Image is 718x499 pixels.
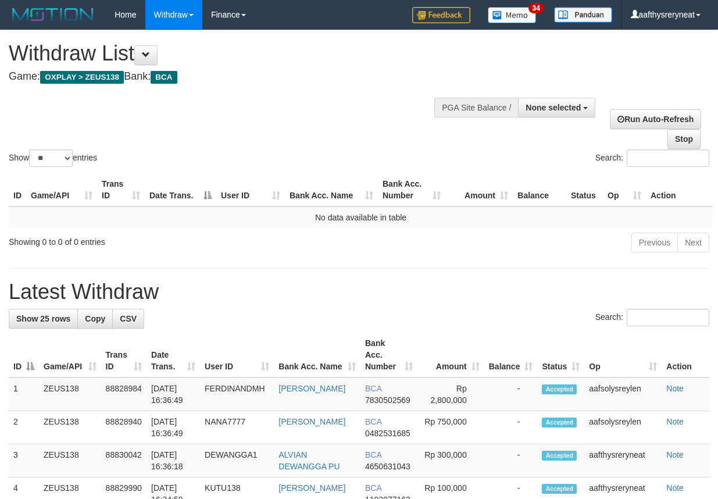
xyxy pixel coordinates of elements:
span: Copy 4650631043 to clipboard [365,462,410,471]
td: ZEUS138 [39,411,101,444]
th: Amount: activate to sort column ascending [417,333,484,377]
td: [DATE] 16:36:49 [147,411,200,444]
td: aafsolysreylen [584,411,662,444]
td: 2 [9,411,39,444]
span: CSV [120,314,137,323]
td: aafthysreryneat [584,444,662,477]
a: Show 25 rows [9,309,78,329]
td: [DATE] 16:36:18 [147,444,200,477]
span: Accepted [542,384,577,394]
td: 88828984 [101,377,147,411]
th: Game/API: activate to sort column ascending [39,333,101,377]
img: panduan.png [554,7,612,23]
a: Previous [631,233,678,252]
label: Show entries [9,149,97,167]
a: Note [666,483,684,493]
span: BCA [365,483,381,493]
span: Show 25 rows [16,314,70,323]
span: Accepted [542,451,577,461]
div: PGA Site Balance / [434,98,518,117]
a: Note [666,450,684,459]
div: Showing 0 to 0 of 0 entries [9,231,291,248]
th: Amount: activate to sort column ascending [445,173,513,206]
input: Search: [627,309,709,326]
td: NANA7777 [200,411,274,444]
th: Bank Acc. Name: activate to sort column ascending [274,333,360,377]
th: Date Trans.: activate to sort column descending [145,173,216,206]
th: User ID: activate to sort column ascending [200,333,274,377]
span: Accepted [542,484,577,494]
h1: Latest Withdraw [9,280,709,304]
a: ALVIAN DEWANGGA PU [278,450,340,471]
th: Game/API: activate to sort column ascending [26,173,97,206]
a: Note [666,417,684,426]
td: ZEUS138 [39,444,101,477]
span: None selected [526,103,581,112]
span: BCA [365,450,381,459]
img: Button%20Memo.svg [488,7,537,23]
td: ZEUS138 [39,377,101,411]
a: CSV [112,309,144,329]
input: Search: [627,149,709,167]
a: Stop [667,129,701,149]
a: [PERSON_NAME] [278,384,345,393]
th: Balance [513,173,566,206]
th: Status: activate to sort column ascending [537,333,584,377]
a: Next [677,233,709,252]
a: Note [666,384,684,393]
th: Date Trans.: activate to sort column ascending [147,333,200,377]
label: Search: [595,309,709,326]
a: Copy [77,309,113,329]
th: Balance: activate to sort column ascending [484,333,538,377]
td: - [484,411,538,444]
td: DEWANGGA1 [200,444,274,477]
td: No data available in table [9,206,713,228]
th: Trans ID: activate to sort column ascending [97,173,145,206]
th: Trans ID: activate to sort column ascending [101,333,147,377]
td: - [484,444,538,477]
h4: Game: Bank: [9,71,467,83]
td: 3 [9,444,39,477]
label: Search: [595,149,709,167]
span: BCA [365,384,381,393]
img: MOTION_logo.png [9,6,97,23]
span: OXPLAY > ZEUS138 [40,71,124,84]
a: [PERSON_NAME] [278,417,345,426]
span: Accepted [542,418,577,427]
span: Copy [85,314,105,323]
span: Copy 7830502569 to clipboard [365,395,410,405]
img: Feedback.jpg [412,7,470,23]
th: ID [9,173,26,206]
a: [PERSON_NAME] [278,483,345,493]
select: Showentries [29,149,73,167]
th: Action [662,333,709,377]
td: aafsolysreylen [584,377,662,411]
h1: Withdraw List [9,42,467,65]
th: ID: activate to sort column descending [9,333,39,377]
td: 1 [9,377,39,411]
th: Bank Acc. Name: activate to sort column ascending [285,173,378,206]
td: Rp 300,000 [417,444,484,477]
a: Run Auto-Refresh [610,109,701,129]
th: User ID: activate to sort column ascending [216,173,285,206]
td: Rp 750,000 [417,411,484,444]
span: Copy 0482531685 to clipboard [365,429,410,438]
span: 34 [528,3,544,13]
th: Bank Acc. Number: activate to sort column ascending [360,333,417,377]
th: Action [646,173,713,206]
span: BCA [365,417,381,426]
td: - [484,377,538,411]
td: 88828940 [101,411,147,444]
th: Op: activate to sort column ascending [603,173,646,206]
td: 88830042 [101,444,147,477]
td: FERDINANDMH [200,377,274,411]
th: Op: activate to sort column ascending [584,333,662,377]
td: Rp 2,800,000 [417,377,484,411]
button: None selected [518,98,595,117]
span: BCA [151,71,177,84]
th: Status [566,173,603,206]
td: [DATE] 16:36:49 [147,377,200,411]
th: Bank Acc. Number: activate to sort column ascending [378,173,445,206]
